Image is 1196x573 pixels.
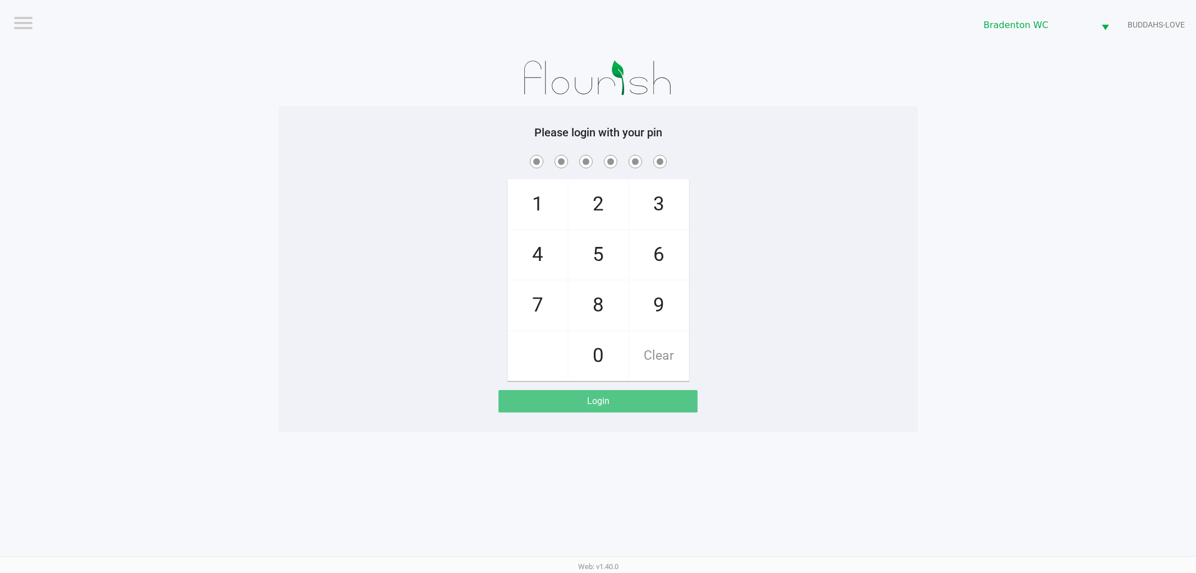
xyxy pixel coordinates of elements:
[629,180,689,229] span: 3
[569,281,628,330] span: 8
[569,180,628,229] span: 2
[508,230,567,279] span: 4
[569,230,628,279] span: 5
[287,126,909,139] h5: Please login with your pin
[508,180,567,229] span: 1
[578,562,618,571] span: Web: v1.40.0
[508,281,567,330] span: 7
[1095,12,1116,38] button: Select
[629,331,689,381] span: Clear
[1128,19,1185,31] span: BUDDAHS-LOVE
[629,230,689,279] span: 6
[629,281,689,330] span: 9
[569,331,628,381] span: 0
[983,19,1088,32] span: Bradenton WC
